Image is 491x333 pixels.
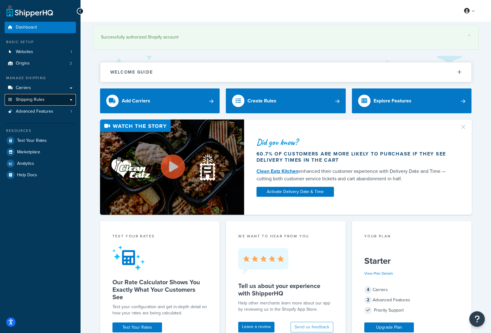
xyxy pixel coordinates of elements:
div: Resources [5,128,76,133]
span: Marketplace [17,150,40,155]
a: Origins2 [5,58,76,69]
h5: Tell us about your experience with ShipperHQ [238,282,333,297]
div: Priority Support [364,306,459,315]
a: Add Carriers [100,88,220,113]
button: Send us feedback [291,322,333,332]
a: View Plan Details [364,271,393,276]
a: × [468,33,471,38]
div: Manage Shipping [5,75,76,81]
li: Websites [5,46,76,58]
div: Basic Setup [5,39,76,45]
h5: Our Rate Calculator Shows You Exactly What Your Customers See [112,278,208,301]
div: Successfully authorized Shopify account [101,33,471,42]
a: Websites1 [5,46,76,58]
div: Did you know? [256,138,452,146]
a: Activate Delivery Date & Time [256,187,334,197]
p: we want to hear from you [238,233,333,239]
div: Carriers [364,286,459,294]
span: Dashboard [16,25,37,30]
div: Explore Features [374,97,411,105]
a: Test Your Rates [5,135,76,146]
span: Help Docs [17,173,37,178]
div: 60.7% of customers are more likely to purchase if they see delivery times in the cart [256,151,452,163]
a: Explore Features [352,88,472,113]
button: Welcome Guide [100,62,471,82]
li: Advanced Features [5,106,76,117]
a: Leave a review [238,322,274,332]
div: Add Carriers [122,97,150,105]
a: Upgrade Plan [364,322,414,332]
span: Shipping Rules [16,97,45,102]
a: Carriers [5,82,76,94]
div: Your Plan [364,233,459,241]
p: Help other merchants learn more about our app by reviewing us in the Shopify App Store. [238,300,333,313]
span: 2 [364,296,372,304]
a: Analytics [5,158,76,169]
a: Marketplace [5,146,76,158]
div: Create Rules [248,97,276,105]
a: Dashboard [5,22,76,33]
h2: Welcome Guide [110,70,153,74]
span: 2 [70,61,72,66]
a: Advanced Features1 [5,106,76,117]
li: Origins [5,58,76,69]
span: Advanced Features [16,109,53,114]
span: 1 [71,109,72,114]
div: enhanced their customer experience with Delivery Date and Time — cutting both customer service ti... [256,168,452,182]
h5: Starter [364,256,459,266]
a: Shipping Rules [5,94,76,106]
div: Test your configuration and get in-depth detail on how your rates are being calculated. [112,304,208,316]
div: Test your rates [112,233,208,241]
a: Clean Eatz Kitchen [256,168,298,175]
span: Analytics [17,161,34,166]
span: Origins [16,61,30,66]
span: Test Your Rates [17,138,47,143]
a: Help Docs [5,169,76,181]
button: Open Resource Center [469,311,485,327]
span: Websites [16,49,33,55]
span: 1 [71,49,72,55]
a: Create Rules [226,88,346,113]
span: 4 [364,286,372,294]
span: Carriers [16,85,31,91]
a: Test Your Rates [112,322,162,332]
img: Video thumbnail [100,119,244,215]
div: Advanced Features [364,296,459,304]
